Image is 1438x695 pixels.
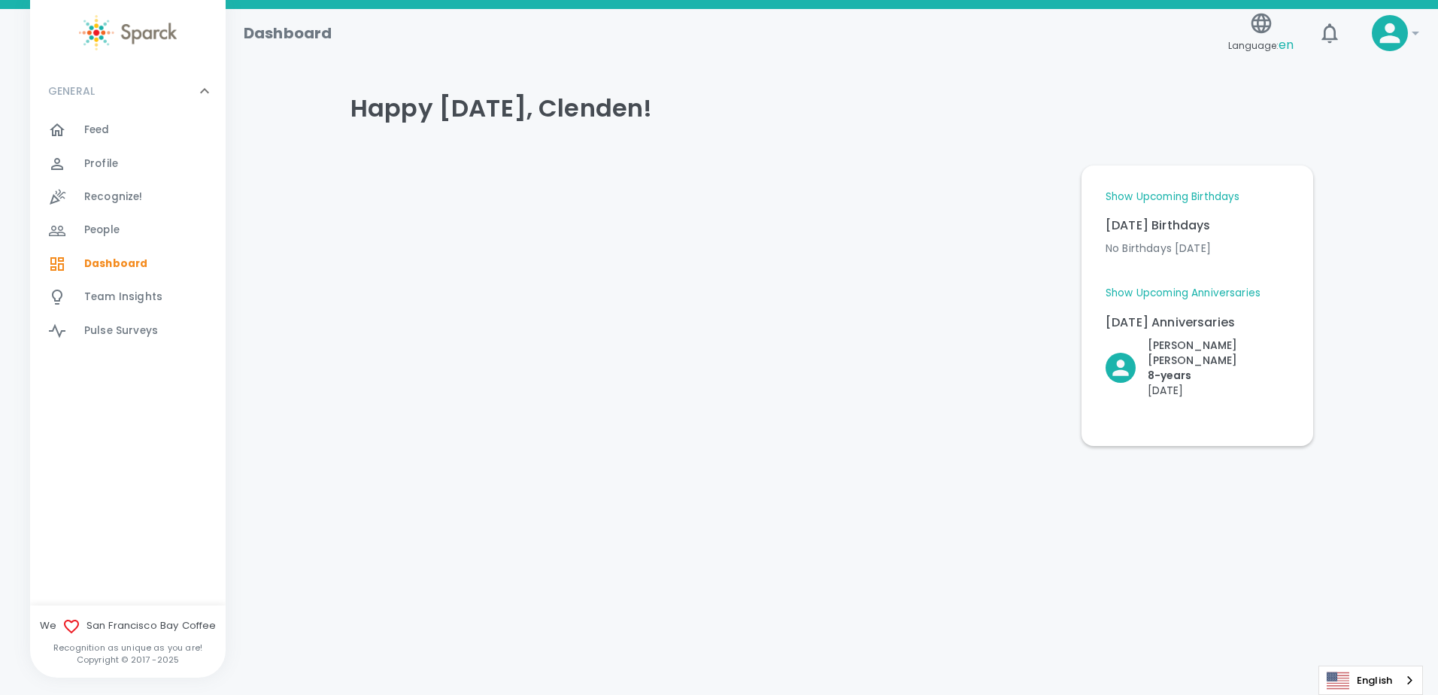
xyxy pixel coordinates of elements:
[84,156,118,171] span: Profile
[84,123,110,138] span: Feed
[1318,666,1423,695] div: Language
[1148,338,1289,368] p: [PERSON_NAME] [PERSON_NAME]
[1106,286,1261,301] a: Show Upcoming Anniversaries
[84,290,162,305] span: Team Insights
[30,114,226,354] div: GENERAL
[350,93,1313,123] h4: Happy [DATE], Clenden!
[30,618,226,636] span: We San Francisco Bay Coffee
[84,223,120,238] span: People
[30,15,226,50] a: Sparck logo
[1106,241,1289,256] p: No Birthdays [DATE]
[1319,666,1422,694] a: English
[1094,326,1289,398] div: Click to Recognize!
[1106,338,1289,398] button: Click to Recognize!
[30,181,226,214] a: Recognize!
[84,190,143,205] span: Recognize!
[48,83,95,99] p: GENERAL
[30,68,226,114] div: GENERAL
[1228,35,1294,56] span: Language:
[1222,7,1300,60] button: Language:en
[30,314,226,347] a: Pulse Surveys
[30,281,226,314] a: Team Insights
[1106,314,1289,332] p: [DATE] Anniversaries
[30,114,226,147] a: Feed
[1318,666,1423,695] aside: Language selected: English
[1106,217,1289,235] p: [DATE] Birthdays
[84,256,147,272] span: Dashboard
[30,654,226,666] p: Copyright © 2017 - 2025
[30,147,226,181] a: Profile
[244,21,332,45] h1: Dashboard
[1148,383,1289,398] p: [DATE]
[1106,190,1239,205] a: Show Upcoming Birthdays
[1279,36,1294,53] span: en
[79,15,177,50] img: Sparck logo
[30,214,226,247] a: People
[30,247,226,281] a: Dashboard
[30,642,226,654] p: Recognition as unique as you are!
[84,323,158,338] span: Pulse Surveys
[1148,368,1289,383] p: 8- years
